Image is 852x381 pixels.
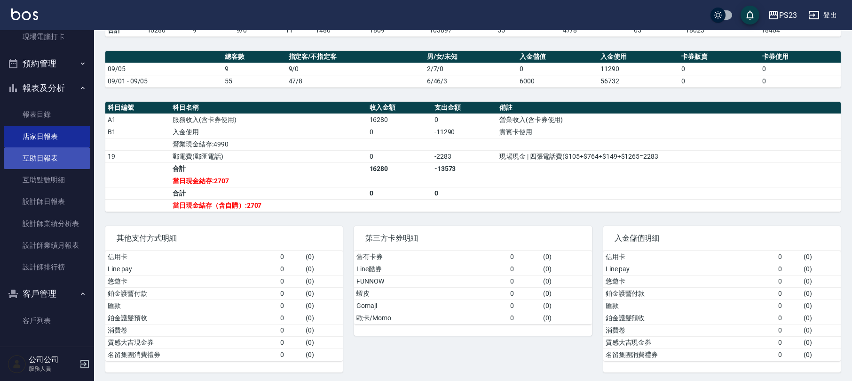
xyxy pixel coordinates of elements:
td: 當日現金結存（含自購）:2707 [170,199,367,211]
td: 16280 [145,24,191,36]
th: 科目名稱 [170,102,367,114]
td: 質感大吉現金券 [603,336,776,349]
td: 0 [278,251,303,263]
td: ( 0 ) [801,324,841,336]
button: 預約管理 [4,51,90,76]
td: ( 0 ) [801,336,841,349]
a: 設計師日報表 [4,191,90,212]
td: 0 [508,312,541,324]
th: 卡券使用 [760,51,841,63]
td: 郵電費(郵匯電話) [170,150,367,162]
td: 0 [679,75,760,87]
td: 09/01 - 09/05 [105,75,222,87]
td: 合計 [105,24,145,36]
td: 0 [679,63,760,75]
td: 信用卡 [603,251,776,263]
td: 47/8 [560,24,631,36]
td: 16280 [367,113,432,126]
td: -13573 [432,162,497,175]
td: 舊有卡券 [354,251,508,263]
td: 6/46/3 [425,75,518,87]
td: 0 [278,324,303,336]
span: 入金儲值明細 [615,234,829,243]
table: a dense table [105,251,343,361]
td: 1480 [313,24,367,36]
table: a dense table [354,251,592,324]
button: 客戶管理 [4,282,90,306]
th: 入金使用 [598,51,679,63]
td: 營業現金結存:4990 [170,138,367,150]
td: 服務收入(含卡券使用) [170,113,367,126]
a: 店家日報表 [4,126,90,147]
td: 鉑金護暫付款 [105,287,278,300]
a: 現場電腦打卡 [4,26,90,48]
td: 0 [776,349,801,361]
td: 0 [776,300,801,312]
a: 互助日報表 [4,147,90,169]
button: 登出 [805,7,841,24]
td: Line pay [105,263,278,275]
th: 卡券販賣 [679,51,760,63]
table: a dense table [105,51,841,88]
td: 9 [222,63,286,75]
td: ( 0 ) [801,287,841,300]
td: ( 0 ) [801,263,841,275]
button: save [741,6,759,24]
td: ( 0 ) [541,312,592,324]
th: 總客數 [222,51,286,63]
a: 互助點數明細 [4,169,90,191]
th: 收入金額 [367,102,432,114]
td: 鉑金護髮預收 [603,312,776,324]
td: B1 [105,126,170,138]
td: 0 [432,113,497,126]
td: ( 0 ) [801,300,841,312]
td: -11290 [432,126,497,138]
td: 1809 [367,24,427,36]
td: 0 [278,287,303,300]
td: 0 [278,349,303,361]
td: 營業收入(含卡券使用) [497,113,841,126]
td: 匯款 [105,300,278,312]
td: 貴賓卡使用 [497,126,841,138]
td: ( 0 ) [541,251,592,263]
td: 名留集團消費禮券 [603,349,776,361]
td: 18404 [759,24,841,36]
td: 0 [776,263,801,275]
td: Line酷券 [354,263,508,275]
td: 0 [776,336,801,349]
td: ( 0 ) [303,312,343,324]
td: ( 0 ) [303,263,343,275]
td: ( 0 ) [801,349,841,361]
td: -2283 [432,150,497,162]
td: 0 [508,275,541,287]
td: ( 0 ) [801,312,841,324]
td: 16280 [367,162,432,175]
td: 11 [283,24,313,36]
td: 信用卡 [105,251,278,263]
span: 其他支付方式明細 [117,234,331,243]
td: 質感大吉現金券 [105,336,278,349]
td: 0 [367,126,432,138]
td: ( 0 ) [303,251,343,263]
td: ( 0 ) [303,349,343,361]
td: 09/05 [105,63,222,75]
td: 47/8 [286,75,425,87]
td: 56732 [598,75,679,87]
td: ( 0 ) [541,263,592,275]
td: ( 0 ) [303,275,343,287]
td: 消費卷 [603,324,776,336]
td: 18023 [683,24,759,36]
td: 6000 [517,75,598,87]
td: 0 [776,312,801,324]
button: 報表及分析 [4,76,90,100]
table: a dense table [603,251,841,361]
td: 0 [278,263,303,275]
td: ( 0 ) [801,275,841,287]
td: 歐卡/Momo [354,312,508,324]
td: 65 [631,24,683,36]
a: 設計師業績分析表 [4,213,90,235]
td: Gomaji [354,300,508,312]
td: 0 [278,312,303,324]
td: ( 0 ) [541,300,592,312]
td: ( 0 ) [303,324,343,336]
